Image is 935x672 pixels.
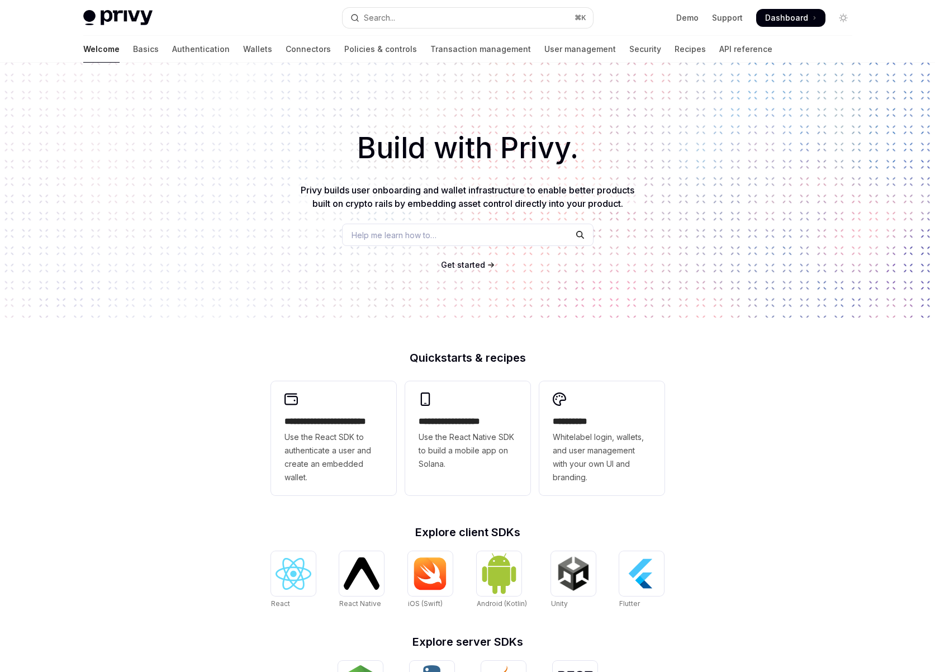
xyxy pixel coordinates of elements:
[271,527,665,538] h2: Explore client SDKs
[352,229,436,241] span: Help me learn how to…
[343,8,593,28] button: Open search
[83,10,153,26] img: light logo
[301,184,634,209] span: Privy builds user onboarding and wallet infrastructure to enable better products built on crypto ...
[676,12,699,23] a: Demo
[629,36,661,63] a: Security
[539,381,665,495] a: **** *****Whitelabel login, wallets, and user management with your own UI and branding.
[477,551,527,609] a: Android (Kotlin)Android (Kotlin)
[441,260,485,269] span: Get started
[675,36,706,63] a: Recipes
[344,36,417,63] a: Policies & controls
[408,551,453,609] a: iOS (Swift)iOS (Swift)
[619,599,640,608] span: Flutter
[271,352,665,363] h2: Quickstarts & recipes
[271,599,290,608] span: React
[619,551,664,609] a: FlutterFlutter
[719,36,772,63] a: API reference
[271,636,665,647] h2: Explore server SDKs
[834,9,852,27] button: Toggle dark mode
[544,36,616,63] a: User management
[83,36,120,63] a: Welcome
[286,36,331,63] a: Connectors
[477,599,527,608] span: Android (Kotlin)
[284,430,383,484] span: Use the React SDK to authenticate a user and create an embedded wallet.
[756,9,825,27] a: Dashboard
[481,552,517,594] img: Android (Kotlin)
[441,259,485,271] a: Get started
[551,551,596,609] a: UnityUnity
[408,599,443,608] span: iOS (Swift)
[551,599,568,608] span: Unity
[18,126,917,170] h1: Build with Privy.
[405,381,530,495] a: **** **** **** ***Use the React Native SDK to build a mobile app on Solana.
[243,36,272,63] a: Wallets
[712,12,743,23] a: Support
[575,13,586,22] span: ⌘ K
[364,11,395,25] div: Search...
[765,12,808,23] span: Dashboard
[172,36,230,63] a: Authentication
[624,556,659,591] img: Flutter
[556,556,591,591] img: Unity
[133,36,159,63] a: Basics
[271,551,316,609] a: ReactReact
[344,557,379,589] img: React Native
[276,558,311,590] img: React
[412,557,448,590] img: iOS (Swift)
[339,599,381,608] span: React Native
[553,430,651,484] span: Whitelabel login, wallets, and user management with your own UI and branding.
[430,36,531,63] a: Transaction management
[419,430,517,471] span: Use the React Native SDK to build a mobile app on Solana.
[339,551,384,609] a: React NativeReact Native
